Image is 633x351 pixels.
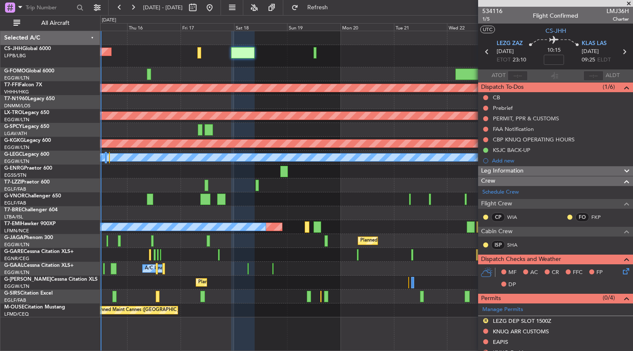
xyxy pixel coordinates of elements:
[4,283,29,290] a: EGGW/LTN
[513,56,526,64] span: 23:10
[74,23,128,31] div: Wed 15
[493,104,513,112] div: Prebrief
[482,7,503,16] span: 534116
[300,5,335,11] span: Refresh
[481,176,495,186] span: Crew
[582,40,606,48] span: KLAS LAS
[530,269,538,277] span: AC
[4,96,28,101] span: T7-N1960
[507,241,526,249] a: SHA
[482,188,519,197] a: Schedule Crew
[507,213,526,221] a: WIA
[493,125,534,133] div: FAA Notification
[4,221,21,226] span: T7-EMI
[394,23,447,31] div: Tue 21
[4,124,49,129] a: G-SPCYLegacy 650
[492,72,505,80] span: ATOT
[340,23,394,31] div: Mon 20
[4,207,21,213] span: T7-BRE
[234,23,287,31] div: Sat 18
[4,152,49,157] a: G-LEGCLegacy 600
[596,269,603,277] span: FP
[4,269,29,276] a: EGGW/LTN
[4,53,26,59] a: LFPB/LBG
[508,71,528,81] input: --:--
[493,94,500,101] div: CB
[4,69,26,74] span: G-FOMO
[4,263,24,268] span: G-GAAL
[4,130,27,137] a: LGAV/ATH
[4,117,29,123] a: EGGW/LTN
[145,262,180,275] div: A/C Unavailable
[4,166,52,171] a: G-ENRGPraetor 600
[483,318,488,323] button: R
[575,213,589,222] div: FO
[4,194,61,199] a: G-VNORChallenger 650
[497,56,511,64] span: ETOT
[582,56,595,64] span: 09:25
[4,277,98,282] a: G-[PERSON_NAME]Cessna Citation XLS
[4,69,54,74] a: G-FOMOGlobal 6000
[481,199,512,209] span: Flight Crew
[360,234,493,247] div: Planned Maint [GEOGRAPHIC_DATA] ([GEOGRAPHIC_DATA])
[4,297,26,303] a: EGLF/FAB
[102,17,116,24] div: [DATE]
[4,263,74,268] a: G-GAALCessna Citation XLS+
[533,11,578,20] div: Flight Confirmed
[4,277,51,282] span: G-[PERSON_NAME]
[127,23,181,31] div: Thu 16
[497,40,523,48] span: LEZG ZAZ
[552,269,559,277] span: CR
[4,194,25,199] span: G-VNOR
[508,281,516,289] span: DP
[481,255,561,264] span: Dispatch Checks and Weather
[4,96,55,101] a: T7-N1960Legacy 650
[603,82,615,91] span: (1/6)
[4,180,50,185] a: T7-LZZIPraetor 600
[482,16,503,23] span: 1/5
[4,110,49,115] a: LX-TROLegacy 650
[4,82,19,88] span: T7-FFI
[4,46,22,51] span: CS-JHH
[9,16,91,30] button: All Aircraft
[606,72,620,80] span: ALDT
[481,227,513,237] span: Cabin Crew
[4,180,21,185] span: T7-LZZI
[603,293,615,302] span: (0/4)
[4,138,24,143] span: G-KGKG
[447,23,500,31] div: Wed 22
[4,75,29,81] a: EGGW/LTN
[493,317,551,324] div: LEZG DEP SLOT 1500Z
[287,1,338,14] button: Refresh
[4,305,24,310] span: M-OUSE
[4,235,53,240] a: G-JAGAPhenom 300
[181,23,234,31] div: Fri 17
[481,294,501,303] span: Permits
[4,291,20,296] span: G-SIRS
[4,242,29,248] a: EGGW/LTN
[4,152,22,157] span: G-LEGC
[508,269,516,277] span: MF
[4,249,24,254] span: G-GARE
[198,276,331,289] div: Planned Maint [GEOGRAPHIC_DATA] ([GEOGRAPHIC_DATA])
[493,338,508,346] div: EAPIS
[4,214,23,220] a: LTBA/ISL
[482,306,523,314] a: Manage Permits
[493,115,559,122] div: PERMIT, PPR & CUSTOMS
[4,249,74,254] a: G-GARECessna Citation XLS+
[143,4,183,11] span: [DATE] - [DATE]
[492,157,629,164] div: Add new
[591,213,610,221] a: FKP
[582,48,599,56] span: [DATE]
[4,235,24,240] span: G-JAGA
[493,136,574,143] div: CBP KNUQ OPERATING HOURS
[4,186,26,192] a: EGLF/FAB
[480,26,495,33] button: UTC
[606,16,629,23] span: Charter
[4,291,53,296] a: G-SIRSCitation Excel
[4,124,22,129] span: G-SPCY
[4,305,65,310] a: M-OUSECitation Mustang
[4,166,24,171] span: G-ENRG
[4,207,58,213] a: T7-BREChallenger 604
[4,255,29,262] a: EGNR/CEG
